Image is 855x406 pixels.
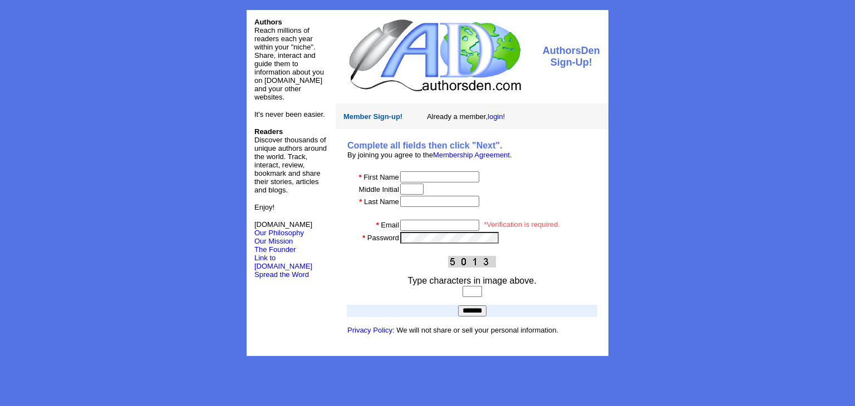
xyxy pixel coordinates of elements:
a: Membership Agreement [433,151,510,159]
a: login! [488,112,505,121]
font: Reach millions of readers each year within your "niche". Share, interact and guide them to inform... [254,26,324,101]
font: Already a member, [427,112,505,121]
font: Password [367,234,399,242]
a: Privacy Policy [347,326,392,334]
font: Email [381,221,399,229]
font: : We will not share or sell your personal information. [347,326,558,334]
font: By joining you agree to the . [347,151,512,159]
font: Member Sign-up! [343,112,402,121]
font: Authors [254,18,282,26]
a: Spread the Word [254,269,309,279]
a: Our Philosophy [254,229,304,237]
font: First Name [363,173,399,181]
img: logo.jpg [346,18,523,93]
a: Link to [DOMAIN_NAME] [254,254,312,270]
font: Enjoy! [254,203,274,211]
font: It's never been easier. [254,110,325,118]
img: This Is CAPTCHA Image [448,256,496,268]
font: Last Name [364,197,399,206]
font: *Verification is required. [484,220,560,229]
font: AuthorsDen Sign-Up! [543,45,600,68]
b: Readers [254,127,283,136]
font: [DOMAIN_NAME] [254,220,312,237]
font: Type characters in image above. [407,276,536,285]
font: Middle Initial [359,185,399,194]
font: Spread the Word [254,270,309,279]
a: The Founder [254,245,296,254]
font: Discover thousands of unique authors around the world. Track, interact, review, bookmark and shar... [254,127,327,194]
b: Complete all fields then click "Next". [347,141,502,150]
a: Our Mission [254,237,293,245]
